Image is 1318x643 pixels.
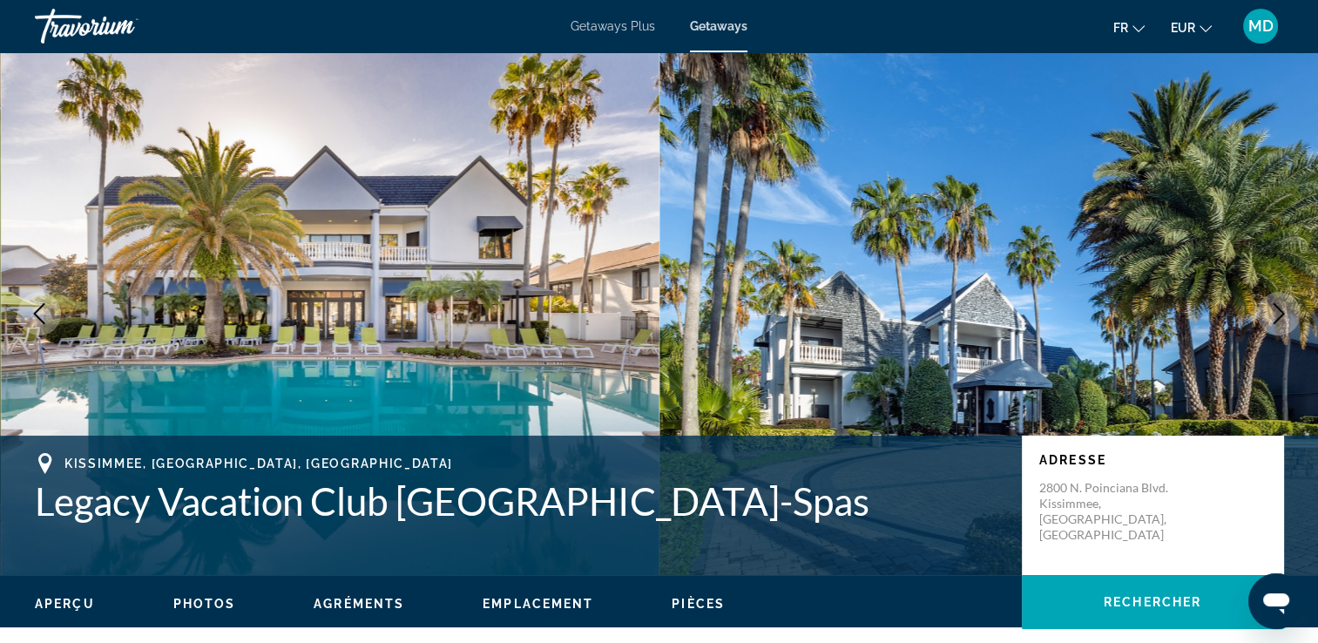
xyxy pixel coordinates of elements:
a: Getaways [690,19,747,33]
button: Change language [1113,15,1145,40]
button: Next image [1257,292,1301,335]
span: Pièces [672,597,725,611]
button: Photos [173,596,236,612]
span: Aperçu [35,597,95,611]
iframe: Bouton de lancement de la fenêtre de messagerie [1248,573,1304,629]
a: Getaways Plus [571,19,655,33]
button: Rechercher [1022,575,1283,629]
button: Agréments [314,596,404,612]
span: MD [1248,17,1274,35]
button: Change currency [1171,15,1212,40]
button: Aperçu [35,596,95,612]
h1: Legacy Vacation Club [GEOGRAPHIC_DATA]-Spas [35,478,1004,524]
span: EUR [1171,21,1195,35]
button: Previous image [17,292,61,335]
span: Photos [173,597,236,611]
span: Kissimmee, [GEOGRAPHIC_DATA], [GEOGRAPHIC_DATA] [64,457,453,470]
button: Pièces [672,596,725,612]
span: Emplacement [483,597,593,611]
span: Rechercher [1104,595,1201,609]
a: Travorium [35,3,209,49]
span: Agréments [314,597,404,611]
p: Adresse [1039,453,1266,467]
span: fr [1113,21,1128,35]
button: Emplacement [483,596,593,612]
p: 2800 N. Poinciana Blvd. Kissimmee, [GEOGRAPHIC_DATA], [GEOGRAPHIC_DATA] [1039,480,1179,543]
button: User Menu [1238,8,1283,44]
